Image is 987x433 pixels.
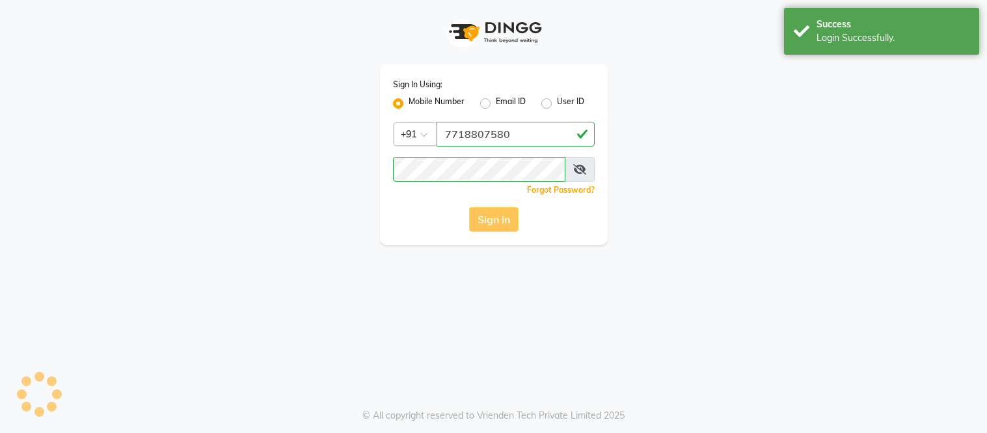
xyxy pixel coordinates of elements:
[409,96,465,111] label: Mobile Number
[496,96,526,111] label: Email ID
[437,122,595,147] input: Username
[527,185,595,195] a: Forgot Password?
[393,79,442,91] label: Sign In Using:
[817,18,969,31] div: Success
[442,13,546,51] img: logo1.svg
[817,31,969,45] div: Login Successfully.
[557,96,584,111] label: User ID
[393,157,565,182] input: Username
